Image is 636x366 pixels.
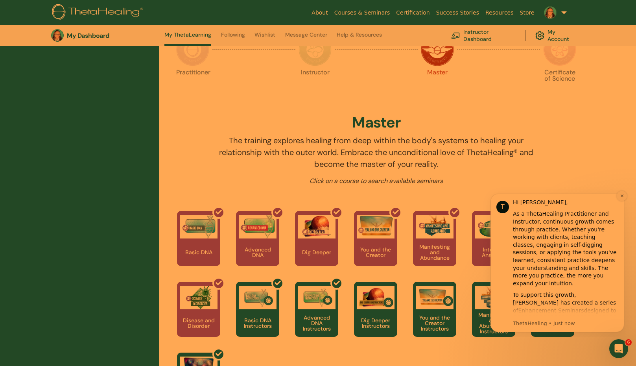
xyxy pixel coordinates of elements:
[66,94,88,102] div: • [DATE]
[18,265,34,271] span: Home
[472,211,515,282] a: Intuitive Anatomy Intuitive Anatomy
[67,32,146,39] h3: My Dashboard
[40,121,105,127] a: Enhancement Seminars
[609,339,628,358] iframe: Intercom live chat
[28,210,65,218] div: ThetaHealing
[295,282,338,353] a: Advanced DNA Instructors Advanced DNA Instructors
[308,6,331,20] a: About
[52,246,105,277] button: Messages
[66,181,88,189] div: • [DATE]
[28,181,65,189] div: ThetaHealing
[177,211,220,282] a: Basic DNA Basic DNA
[482,6,517,20] a: Resources
[58,4,101,17] h1: Messages
[66,152,88,160] div: • [DATE]
[295,211,338,282] a: Dig Deeper Dig Deeper
[393,6,433,20] a: Certification
[9,231,25,247] div: Profile image for ThetaHealing
[51,29,64,42] img: default.jpg
[472,312,515,334] p: Manifesting and Abundance Instructors
[176,69,209,102] p: Practitioner
[236,282,279,353] a: Basic DNA Instructors Basic DNA Instructors
[28,123,65,131] div: ThetaHealing
[236,247,279,258] p: Advanced DNA
[177,318,220,329] p: Disease and Disorder
[416,286,453,309] img: You and the Creator Instructors
[421,69,454,102] p: Master
[28,239,65,248] div: ThetaHealing
[66,239,88,248] div: • [DATE]
[176,33,209,66] img: Practitioner
[354,211,397,282] a: You and the Creator You and the Creator
[34,105,140,190] div: To support this growth, [PERSON_NAME] has created a series of designed to help you refine your kn...
[352,114,401,132] h2: Master
[9,202,25,218] div: Profile image for ThetaHealing
[299,250,334,255] p: Dig Deeper
[354,282,397,353] a: Dig Deeper Instructors Dig Deeper Instructors
[298,286,336,309] img: Advanced DNA Instructors
[208,176,545,186] p: Click on a course to search available seminars
[413,315,456,331] p: You and the Creator Instructors
[138,3,152,17] div: Close
[357,286,395,309] img: Dig Deeper Instructors
[299,69,332,102] p: Instructor
[180,286,218,309] img: Disease and Disorder
[625,339,632,346] span: 6
[543,69,576,102] p: Certificate of Science
[433,6,482,20] a: Success Stories
[52,4,146,22] img: logo.png
[239,286,277,309] img: Basic DNA Instructors
[451,32,460,39] img: chalkboard-teacher.svg
[28,35,65,44] div: ThetaHealing
[472,247,515,258] p: Intuitive Anatomy
[43,207,114,223] button: Ask a question
[416,215,453,238] img: Manifesting and Abundance
[451,27,516,44] a: Instructor Dashboard
[295,315,338,331] p: Advanced DNA Instructors
[337,31,382,44] a: Help & Resources
[299,33,332,66] img: Instructor
[475,215,512,238] img: Intuitive Anatomy
[413,211,456,282] a: Manifesting and Abundance Manifesting and Abundance
[413,244,456,261] p: Manifesting and Abundance
[354,247,397,258] p: You and the Creator
[254,31,275,44] a: Wishlist
[354,318,397,329] p: Dig Deeper Instructors
[479,187,636,337] iframe: Intercom notifications message
[221,31,245,44] a: Following
[9,144,25,160] div: Profile image for ThetaHealing
[331,6,393,20] a: Courses & Seminars
[28,152,65,160] div: ThetaHealing
[517,6,538,20] a: Store
[34,133,140,140] p: Message from ThetaHealing, sent Just now
[298,215,336,238] img: Dig Deeper
[236,211,279,282] a: Advanced DNA Advanced DNA
[357,215,395,237] img: You and the Creator
[177,282,220,353] a: Disease and Disorder Disease and Disorder
[239,215,277,238] img: Advanced DNA
[180,215,218,238] img: Basic DNA
[63,265,94,271] span: Messages
[472,282,515,353] a: Manifesting and Abundance Instructors Manifesting and Abundance Instructors
[66,35,92,44] div: • Just now
[9,28,25,43] div: Profile image for ThetaHealing
[66,123,88,131] div: • [DATE]
[9,57,25,72] div: Profile image for ThetaHealing
[543,33,576,66] img: Certificate of Science
[66,65,88,73] div: • [DATE]
[421,33,454,66] img: Master
[28,94,65,102] div: ThetaHealing
[9,115,25,131] div: Profile image for ThetaHealing
[285,31,327,44] a: Message Center
[9,173,25,189] div: Profile image for ThetaHealing
[475,286,512,309] img: Manifesting and Abundance Instructors
[208,135,545,170] p: The training explores healing from deep within the body's systems to healing your relationship wi...
[535,29,544,42] img: cog.svg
